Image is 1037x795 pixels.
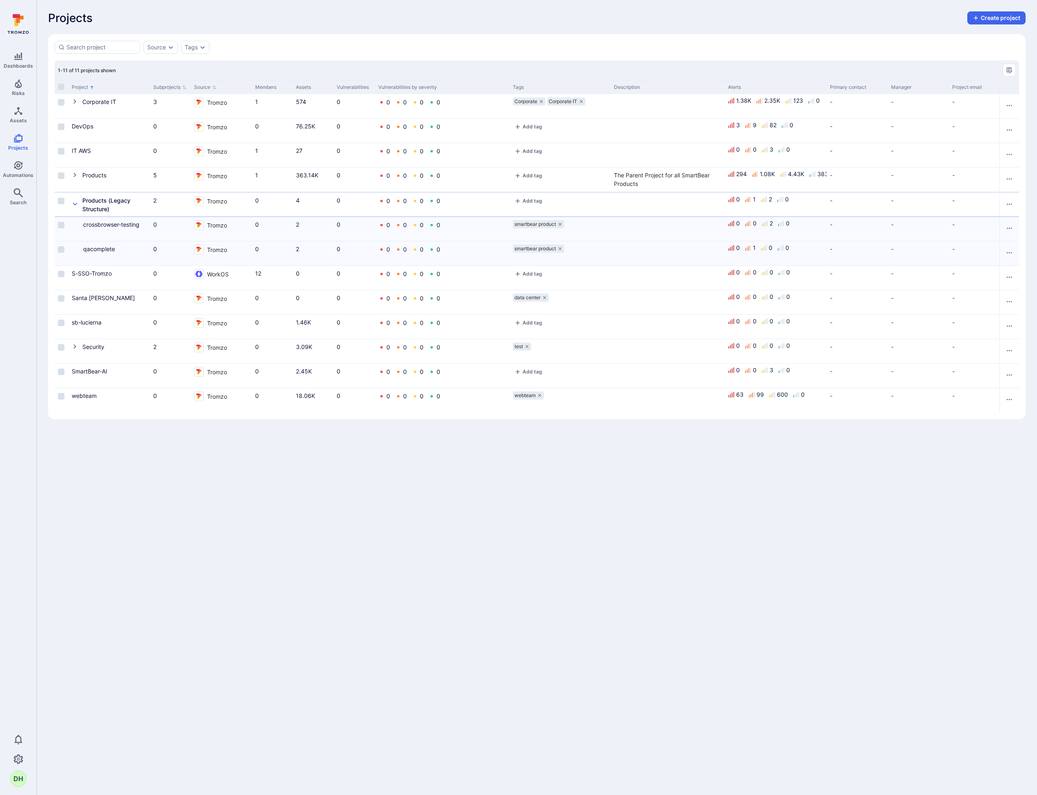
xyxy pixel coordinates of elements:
a: 0 [420,344,424,351]
div: - [830,122,885,130]
a: sb-lucierna [72,319,101,326]
a: 0 [403,270,407,277]
a: 27 [296,147,302,154]
span: Tromzo [207,146,227,156]
div: Cell for Project [68,193,150,216]
div: Cell for Vulnerabilities by severity [375,94,510,118]
span: Assets [10,117,27,124]
div: Cell for selection [55,94,68,118]
div: Cell for Members [252,143,293,167]
span: webteam [514,392,536,399]
div: Cell for Description [611,168,725,192]
a: 0 [420,148,424,155]
button: Create project [967,11,1026,24]
button: Row actions menu [1003,369,1016,382]
div: Cell for Vulnerabilities [333,143,375,167]
a: 0 [403,123,407,130]
div: Cell for Subprojects [150,168,191,192]
button: Manage columns [1003,64,1016,77]
a: 0 [337,245,340,252]
button: Sort by Source [194,84,216,91]
a: 2 [153,343,157,350]
button: Row actions menu [1003,344,1016,357]
div: - [830,146,885,155]
div: Cell for Manager [888,143,949,167]
div: Cell for Project email [949,119,1010,143]
a: 0 [386,123,390,130]
a: 0 [403,172,407,179]
a: 4 [296,197,300,204]
a: SmartBear-AI [72,368,107,375]
div: - [891,97,946,106]
a: 76.25K [296,123,315,130]
a: Corporate IT [82,98,116,105]
div: 0 [816,97,820,104]
div: Cell for [999,168,1019,192]
a: 0 [437,393,440,400]
a: 0 [153,294,157,301]
a: 1.46K [296,319,311,326]
div: Cell for Primary contact [827,168,888,192]
div: 1.38K [736,97,751,104]
a: 0 [420,221,424,228]
div: Cell for Source [191,94,252,118]
div: Cell for selection [55,143,68,167]
a: 3.09K [296,343,312,350]
div: smartbear product [513,245,564,253]
button: Sort by Subprojects [153,84,187,91]
a: 0 [386,148,390,155]
div: - [952,171,1007,179]
div: Tags [513,84,607,91]
div: Cell for Manager [888,119,949,143]
a: Products (Legacy Structure) [82,197,130,212]
div: Cell for Vulnerabilities [333,94,375,118]
button: Row actions menu [1003,271,1016,284]
a: 0 [153,123,157,130]
a: 363.14K [296,172,318,179]
a: 0 [255,319,259,326]
div: Cell for Primary contact [827,193,888,216]
button: Expand dropdown [168,44,174,51]
div: webteam [513,391,544,400]
a: 0 [437,246,440,253]
a: 18.06K [296,392,315,399]
span: Corporate [514,98,537,105]
a: 0 [437,172,440,179]
span: Risks [12,90,25,96]
button: Row actions menu [1003,246,1016,259]
div: 82 [770,122,777,128]
button: Row actions menu [1003,148,1016,161]
a: 0 [337,197,340,204]
a: 0 [255,368,259,375]
a: 1 [255,172,258,179]
div: 0 [786,146,790,153]
span: data center [514,294,541,301]
div: - [952,146,1007,155]
div: Cell for Alerts [725,143,827,167]
a: 574 [296,98,306,105]
div: Cell for Project [68,94,150,118]
div: Cell for [999,94,1019,118]
span: smartbear product [514,221,556,227]
a: 2.45K [296,368,312,375]
a: 0 [437,148,440,155]
a: 0 [420,319,424,326]
a: DevOps [72,123,93,130]
div: - [891,146,946,155]
a: 0 [337,98,340,105]
div: Alerts [728,84,823,91]
div: Cell for Primary contact [827,143,888,167]
div: Corporate IT [547,97,585,106]
div: Cell for Vulnerabilities by severity [375,119,510,143]
div: Manager [891,84,946,91]
span: smartbear product [514,245,556,252]
a: 0 [386,197,390,204]
div: Cell for Tags [510,193,611,216]
div: Cell for Description [611,94,725,118]
div: Cell for [999,119,1019,143]
a: 0 [337,368,340,375]
div: 123 [793,97,803,104]
a: 0 [420,393,424,400]
button: Tags [185,44,198,51]
a: 0 [255,245,259,252]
